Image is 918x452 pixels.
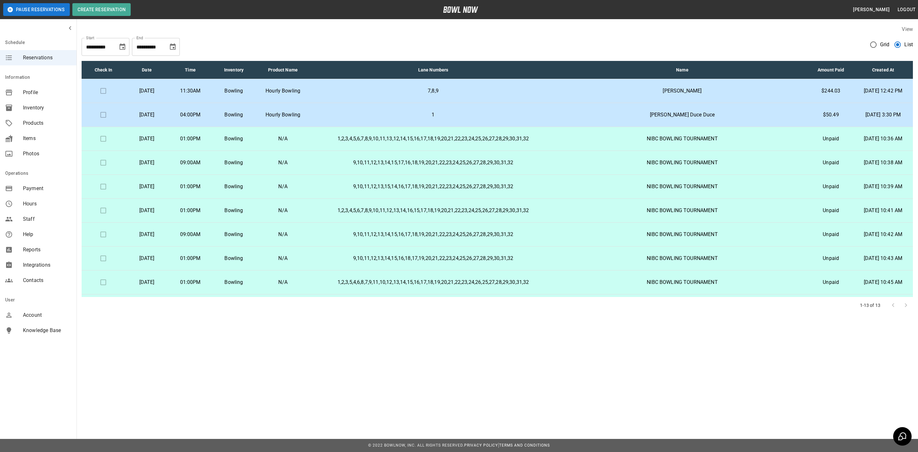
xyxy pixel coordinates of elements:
span: Staff [23,215,71,223]
span: Items [23,135,71,142]
th: Created At [853,61,913,79]
p: 1,2,3,4,5,6,7,8,9,10,11,12,13,14,16,15,17,18,19,20,21,22,23,24,25,26,27,28,29,30,31,32 [316,207,551,214]
p: NIBC BOWLING TOURNAMENT [561,231,804,238]
th: Amount Paid [808,61,853,79]
th: Inventory [212,61,255,79]
button: Pause Reservations [3,3,70,16]
p: [DATE] [130,278,163,286]
button: [PERSON_NAME] [850,4,892,16]
p: Unpaid [813,183,848,190]
p: Bowling [217,111,250,119]
p: Bowling [217,231,250,238]
p: 7,8,9 [316,87,551,95]
p: Bowling [217,183,250,190]
p: Unpaid [813,207,848,214]
th: Date [125,61,168,79]
button: Choose date, selected date is Nov 30, 2025 [166,41,179,53]
p: Bowling [217,87,250,95]
p: NIBC BOWLING TOURNAMENT [561,207,804,214]
p: [DATE] 10:41 AM [858,207,908,214]
p: NIBC BOWLING TOURNAMENT [561,255,804,262]
th: Lane Numbers [310,61,556,79]
p: 1-13 of 13 [860,302,881,308]
p: $50.49 [813,111,848,119]
p: Unpaid [813,135,848,143]
p: N/A [261,231,305,238]
p: [DATE] 10:45 AM [858,278,908,286]
p: Hourly Bowling [261,111,305,119]
p: Unpaid [813,159,848,167]
p: Hourly Bowling [261,87,305,95]
span: Help [23,231,71,238]
p: Bowling [217,278,250,286]
p: Bowling [217,255,250,262]
p: N/A [261,207,305,214]
span: Hours [23,200,71,208]
th: Time [169,61,212,79]
p: NIBC BOWLING TOURNAMENT [561,183,804,190]
p: N/A [261,159,305,167]
p: N/A [261,278,305,286]
th: Name [556,61,809,79]
p: 9,10,11,12,13,14,15,17,16,18,19,20,21,22,23,24,25,26,27,28,29,30,31,32 [316,159,551,167]
p: [DATE] 10:38 AM [858,159,908,167]
p: [DATE] 12:42 PM [858,87,908,95]
button: Create Reservation [72,3,131,16]
p: 1 [316,111,551,119]
p: 01:00PM [174,255,207,262]
span: Payment [23,185,71,192]
p: Bowling [217,159,250,167]
label: View [902,26,913,32]
button: Choose date, selected date is Sep 29, 2025 [116,41,129,53]
p: [DATE] [130,231,163,238]
p: [DATE] [130,111,163,119]
p: [DATE] 10:39 AM [858,183,908,190]
p: [DATE] [130,135,163,143]
p: 11:30AM [174,87,207,95]
p: Unpaid [813,255,848,262]
p: 1,2,3,4,5,6,7,8,9,10,11,13,12,14,15,16,17,18,19,20,21,22,23,24,25,26,27,28,29,30,31,32 [316,135,551,143]
span: Products [23,119,71,127]
p: [PERSON_NAME] Duce Duce [561,111,804,119]
p: $244.03 [813,87,848,95]
p: NIBC BOWLING TOURNAMENT [561,135,804,143]
span: Profile [23,89,71,96]
p: 01:00PM [174,278,207,286]
p: [PERSON_NAME] [561,87,804,95]
p: 9,10,11,12,13,14,15,16,18,17,19,20,21,22,23,24,25,26,27,28,29,30,31,32 [316,255,551,262]
p: N/A [261,255,305,262]
img: logo [443,6,478,13]
p: NIBC BOWLING TOURNAMENT [561,159,804,167]
p: [DATE] 10:42 AM [858,231,908,238]
span: Inventory [23,104,71,112]
span: List [904,41,913,48]
p: N/A [261,183,305,190]
p: [DATE] [130,159,163,167]
p: [DATE] 10:36 AM [858,135,908,143]
p: 09:00AM [174,159,207,167]
p: [DATE] [130,207,163,214]
span: Knowledge Base [23,327,71,334]
p: [DATE] 10:43 AM [858,255,908,262]
span: Reservations [23,54,71,62]
p: 1,2,3,5,4,6,8,7,9,11,10,12,13,14,15,16,17,18,19,20,21,22,23,24,26,25,27,28,29,30,31,32 [316,278,551,286]
p: Unpaid [813,231,848,238]
p: 01:00PM [174,183,207,190]
span: Contacts [23,277,71,284]
th: Check In [82,61,125,79]
span: Integrations [23,261,71,269]
span: Photos [23,150,71,158]
p: [DATE] [130,183,163,190]
a: Terms and Conditions [499,443,550,448]
p: Bowling [217,207,250,214]
th: Product Name [256,61,310,79]
span: Reports [23,246,71,254]
p: [DATE] 3:30 PM [858,111,908,119]
p: [DATE] [130,87,163,95]
a: Privacy Policy [464,443,498,448]
span: Grid [880,41,890,48]
p: Bowling [217,135,250,143]
p: 9,10,11,12,13,15,14,16,17,18,19,20,21,22,23,24,25,26,27,28,29,30,31,32 [316,183,551,190]
p: 9,10,11,12,13,14,15,16,17,18,19,20,21,22,23,24,25,26,27,28,29,30,31,32 [316,231,551,238]
p: [DATE] [130,255,163,262]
